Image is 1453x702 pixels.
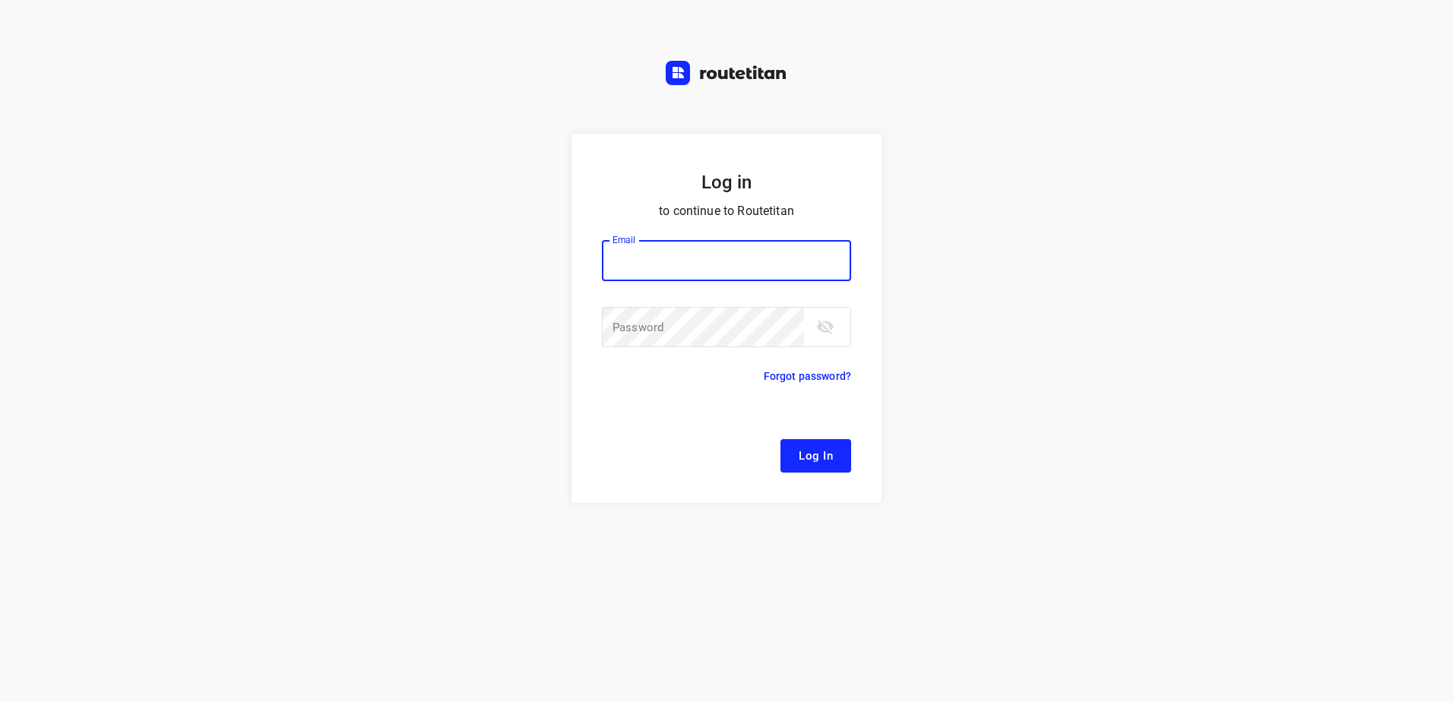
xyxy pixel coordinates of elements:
[666,61,787,85] img: Routetitan
[810,311,840,342] button: toggle password visibility
[602,201,851,222] p: to continue to Routetitan
[602,170,851,194] h5: Log in
[799,446,833,466] span: Log In
[764,367,851,385] p: Forgot password?
[780,439,851,473] button: Log In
